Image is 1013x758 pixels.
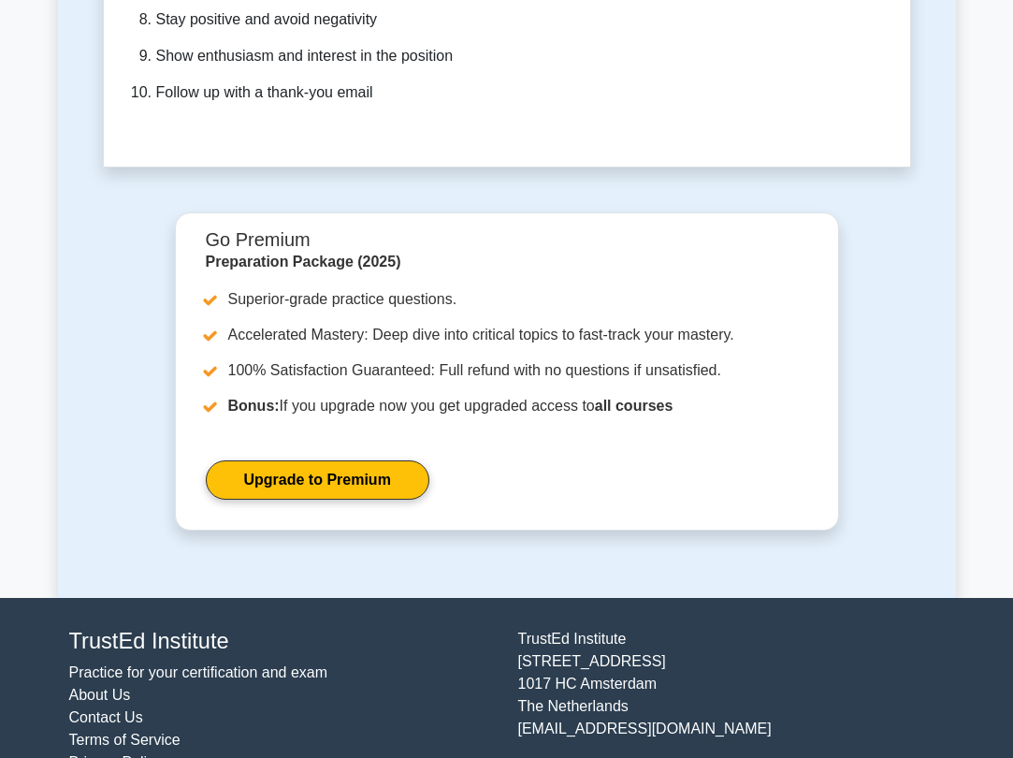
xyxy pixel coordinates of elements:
li: Show enthusiasm and interest in the position [156,43,485,70]
a: About Us [69,687,131,703]
li: Follow up with a thank-you email [156,80,485,107]
a: Upgrade to Premium [206,460,429,500]
h4: TrustEd Institute [69,628,496,654]
a: Terms of Service [69,732,181,748]
a: Contact Us [69,709,143,725]
li: Stay positive and avoid negativity [156,7,485,34]
a: Practice for your certification and exam [69,664,328,680]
